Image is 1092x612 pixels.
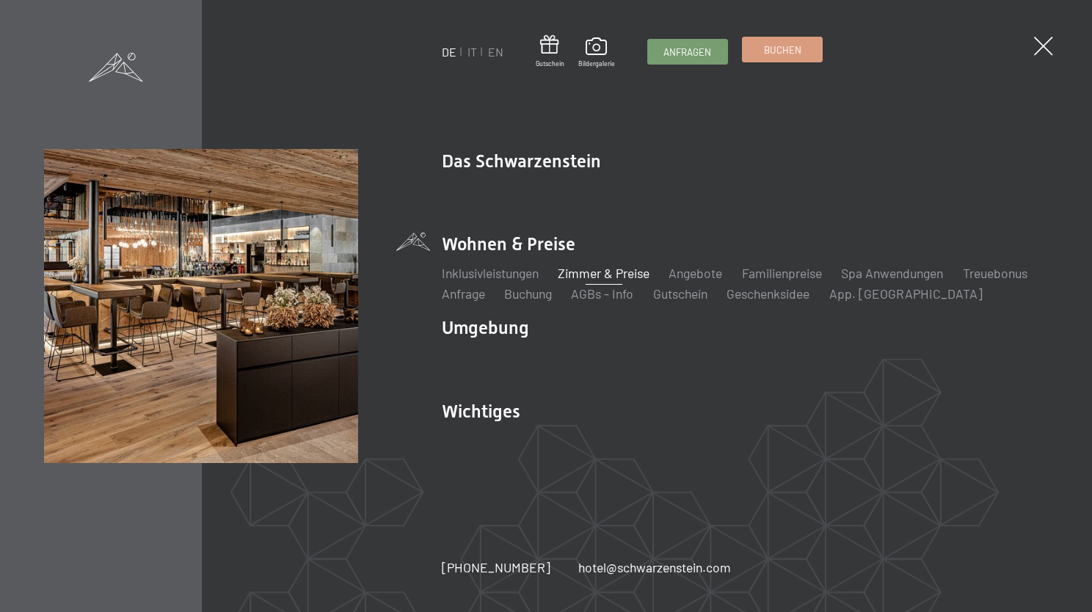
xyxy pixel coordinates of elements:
[488,45,503,59] a: EN
[663,45,711,59] span: Anfragen
[442,45,456,59] a: DE
[727,285,809,302] a: Geschenksidee
[578,59,615,68] span: Bildergalerie
[578,37,615,68] a: Bildergalerie
[963,265,1027,281] a: Treuebonus
[467,45,477,59] a: IT
[504,285,552,302] a: Buchung
[442,285,485,302] a: Anfrage
[743,37,822,62] a: Buchen
[764,43,801,57] span: Buchen
[578,558,731,577] a: hotel@schwarzenstein.com
[558,265,649,281] a: Zimmer & Preise
[653,285,707,302] a: Gutschein
[841,265,943,281] a: Spa Anwendungen
[829,285,983,302] a: App. [GEOGRAPHIC_DATA]
[442,558,550,577] a: [PHONE_NUMBER]
[442,265,539,281] a: Inklusivleistungen
[669,265,722,281] a: Angebote
[536,59,564,68] span: Gutschein
[442,559,550,575] span: [PHONE_NUMBER]
[571,285,633,302] a: AGBs - Info
[648,40,727,64] a: Anfragen
[536,35,564,68] a: Gutschein
[742,265,822,281] a: Familienpreise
